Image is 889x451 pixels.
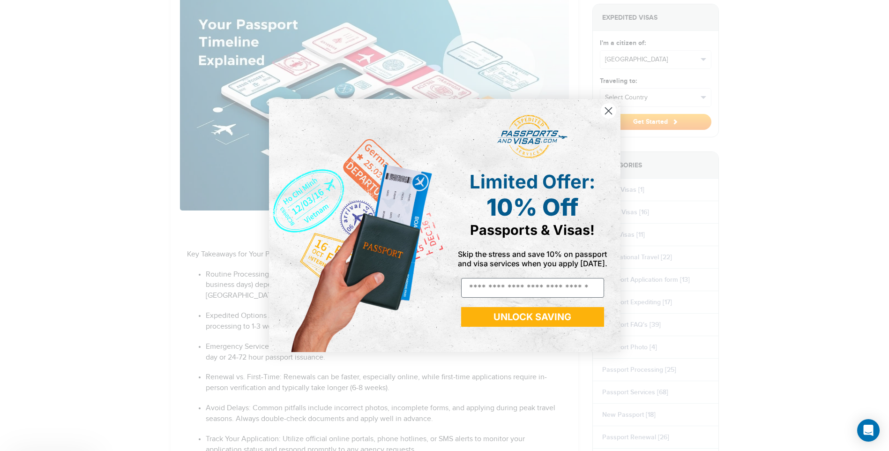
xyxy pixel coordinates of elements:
[461,307,604,327] button: UNLOCK SAVING
[269,99,445,352] img: de9cda0d-0715-46ca-9a25-073762a91ba7.png
[857,419,880,442] div: Open Intercom Messenger
[470,222,595,238] span: Passports & Visas!
[470,170,595,193] span: Limited Offer:
[497,115,568,159] img: passports and visas
[600,103,617,119] button: Close dialog
[486,193,578,221] span: 10% Off
[458,249,607,268] span: Skip the stress and save 10% on passport and visa services when you apply [DATE].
